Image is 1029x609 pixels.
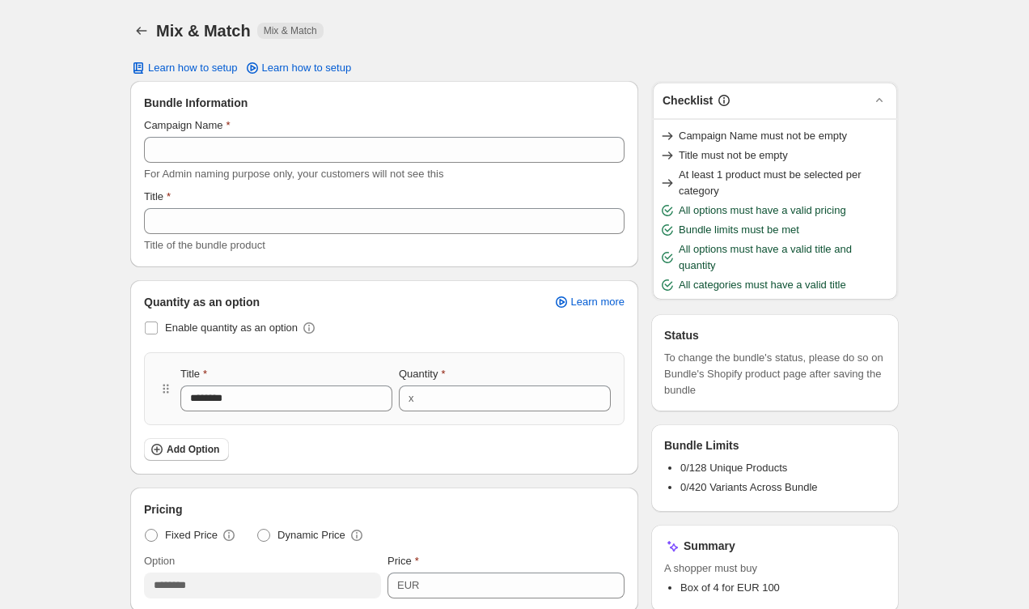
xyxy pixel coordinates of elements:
span: Dynamic Price [277,527,345,543]
span: Title of the bundle product [144,239,265,251]
h3: Summary [684,538,735,554]
span: 0/420 Variants Across Bundle [680,481,818,493]
span: Add Option [167,443,219,456]
label: Title [180,366,207,382]
div: x [409,390,414,407]
span: Campaign Name must not be empty [679,128,847,144]
button: Learn how to setup [121,57,248,79]
span: Fixed Price [165,527,218,543]
h3: Bundle Limits [664,437,739,454]
span: Enable quantity as an option [165,322,298,334]
span: Bundle limits must be met [679,222,799,238]
label: Option [144,553,175,569]
span: Learn how to setup [262,62,352,75]
a: Learn how to setup [235,57,362,79]
span: Learn more [571,296,625,309]
span: For Admin naming purpose only, your customers will not see this [144,168,443,180]
span: At least 1 product must be selected per category [679,167,891,199]
span: Bundle Information [144,95,248,111]
span: Title must not be empty [679,147,788,164]
span: Learn how to setup [148,62,238,75]
h1: Mix & Match [156,21,251,40]
h3: Checklist [663,92,713,109]
h3: Status [664,327,699,343]
span: All categories must have a valid title [679,277,846,293]
a: Learn more [544,291,634,313]
button: Add Option [144,438,229,461]
span: Pricing [144,501,182,517]
li: Box of 4 for EUR 100 [680,580,886,596]
label: Title [144,189,171,205]
span: Quantity as an option [144,294,260,310]
label: Price [387,553,419,569]
span: Mix & Match [264,24,317,37]
button: Back [130,19,153,42]
span: A shopper must buy [664,560,886,577]
span: To change the bundle's status, please do so on Bundle's Shopify product page after saving the bundle [664,350,886,398]
label: Campaign Name [144,117,231,134]
span: 0/128 Unique Products [680,462,787,474]
span: All options must have a valid pricing [679,202,846,219]
div: EUR [397,577,419,594]
label: Quantity [399,366,445,382]
span: All options must have a valid title and quantity [679,241,891,274]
